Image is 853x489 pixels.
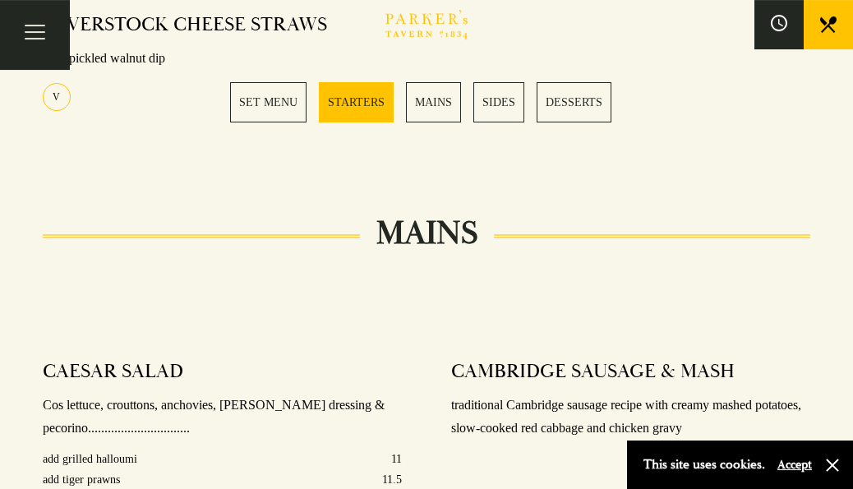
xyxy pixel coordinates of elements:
h4: BEVERSTOCK CHEESE STRAWS [43,12,327,37]
a: 1 / 5 [230,82,307,122]
p: Cos lettuce, crouttons, anchovies, [PERSON_NAME] dressing & pecorino............................... [43,394,402,441]
h4: CAMBRIDGE SAUSAGE & MASH [451,359,735,384]
a: 2 / 5 [319,82,394,122]
h4: CAESAR SALAD [43,359,183,384]
p: add grilled halloumi [43,449,137,469]
a: 5 / 5 [537,82,611,122]
p: traditional Cambridge sausage recipe with creamy mashed potatoes, slow-cooked red cabbage and chi... [451,394,810,441]
button: Close and accept [824,457,841,473]
p: 11 [391,449,402,469]
h2: MAINS [360,214,494,253]
a: 3 / 5 [406,82,461,122]
a: 4 / 5 [473,82,524,122]
p: This site uses cookies. [643,453,765,477]
button: Accept [777,457,812,473]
